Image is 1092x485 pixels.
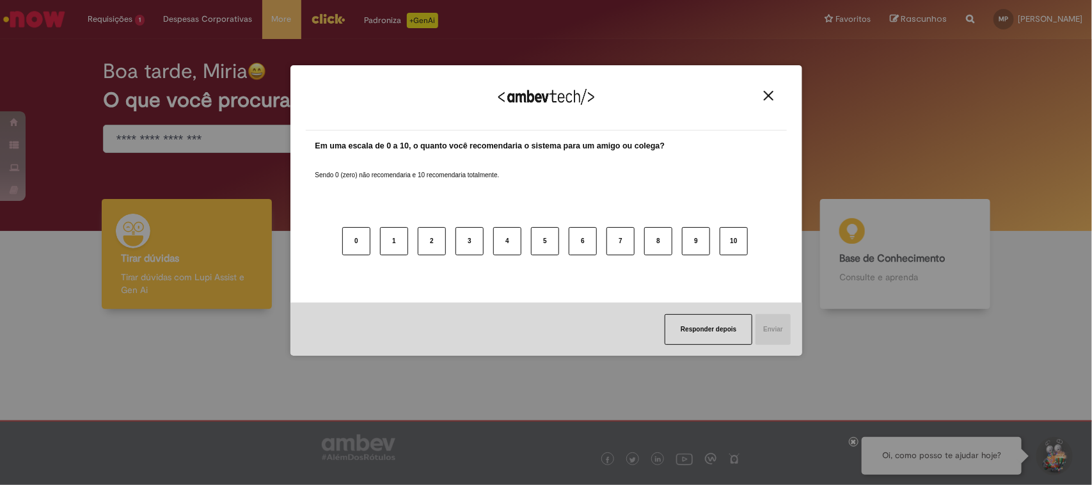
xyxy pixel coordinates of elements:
[665,314,752,345] button: Responder depois
[606,227,635,255] button: 7
[720,227,748,255] button: 10
[569,227,597,255] button: 6
[315,155,500,180] label: Sendo 0 (zero) não recomendaria e 10 recomendaria totalmente.
[644,227,672,255] button: 8
[380,227,408,255] button: 1
[493,227,521,255] button: 4
[315,140,665,152] label: Em uma escala de 0 a 10, o quanto você recomendaria o sistema para um amigo ou colega?
[498,89,594,105] img: Logo Ambevtech
[760,90,777,101] button: Close
[531,227,559,255] button: 5
[764,91,773,100] img: Close
[455,227,484,255] button: 3
[418,227,446,255] button: 2
[682,227,710,255] button: 9
[342,227,370,255] button: 0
